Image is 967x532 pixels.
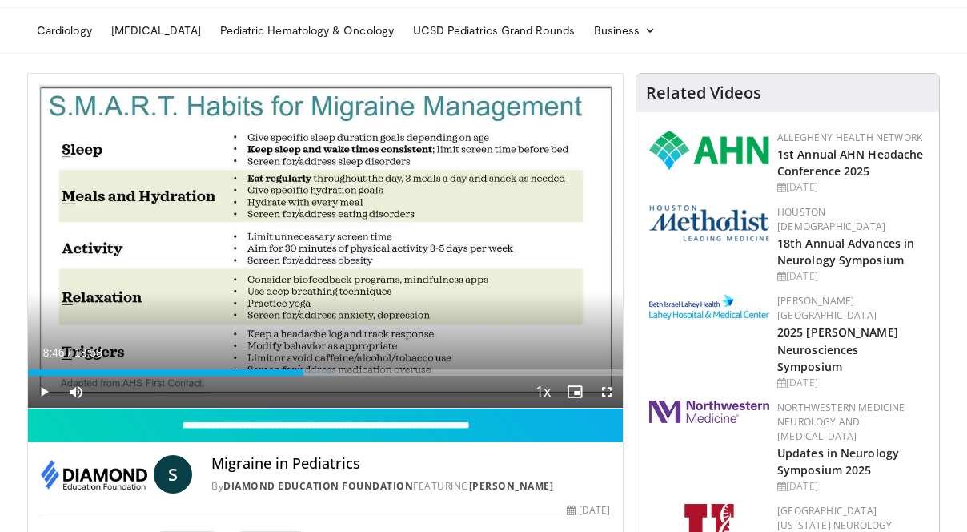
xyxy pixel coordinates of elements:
[777,324,898,373] a: 2025 [PERSON_NAME] Neurosciences Symposium
[74,346,102,359] span: 18:58
[211,479,610,494] div: By FEATURING
[60,376,92,408] button: Mute
[102,14,211,46] a: [MEDICAL_DATA]
[42,346,64,359] span: 8:46
[777,504,892,532] a: [GEOGRAPHIC_DATA][US_STATE] Neurology
[649,131,769,170] img: 628ffacf-ddeb-4409-8647-b4d1102df243.png.150x105_q85_autocrop_double_scale_upscale_version-0.2.png
[527,376,559,408] button: Playback Rate
[777,445,899,478] a: Updates in Neurology Symposium 2025
[777,294,877,322] a: [PERSON_NAME][GEOGRAPHIC_DATA]
[646,83,761,103] h4: Related Videos
[777,269,926,284] div: [DATE]
[777,376,926,390] div: [DATE]
[584,14,666,46] a: Business
[777,180,926,195] div: [DATE]
[27,14,102,46] a: Cardiology
[777,401,905,443] a: Northwestern Medicine Neurology and [MEDICAL_DATA]
[154,455,192,494] a: S
[223,479,413,493] a: Diamond Education Foundation
[211,14,403,46] a: Pediatric Hematology & Oncology
[649,401,769,423] img: 2a462fb6-9365-492a-ac79-3166a6f924d8.png.150x105_q85_autocrop_double_scale_upscale_version-0.2.jpg
[567,503,610,518] div: [DATE]
[777,479,926,494] div: [DATE]
[559,376,591,408] button: Enable picture-in-picture mode
[591,376,623,408] button: Fullscreen
[28,376,60,408] button: Play
[777,131,922,144] a: Allegheny Health Network
[469,479,554,493] a: [PERSON_NAME]
[28,369,623,376] div: Progress Bar
[649,294,769,320] img: e7977282-282c-4444-820d-7cc2733560fd.jpg.150x105_q85_autocrop_double_scale_upscale_version-0.2.jpg
[777,236,914,268] a: 18th Annual Advances in Neurology Symposium
[68,346,71,359] span: /
[649,205,769,241] img: 5e4488cc-e109-4a4e-9fd9-73bb9237ee91.png.150x105_q85_autocrop_double_scale_upscale_version-0.2.png
[211,455,610,473] h4: Migraine in Pediatrics
[28,74,623,409] video-js: Video Player
[777,205,885,233] a: Houston [DEMOGRAPHIC_DATA]
[777,147,923,179] a: 1st Annual AHN Headache Conference 2025
[403,14,584,46] a: UCSD Pediatrics Grand Rounds
[41,455,147,494] img: Diamond Education Foundation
